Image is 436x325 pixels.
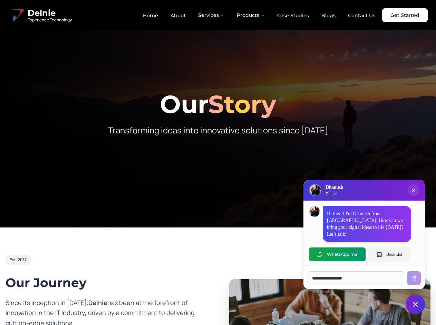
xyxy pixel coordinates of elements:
p: Delnie [326,191,343,196]
span: Est. 2017 [10,257,27,263]
h3: Dhanush [326,184,343,191]
button: Close chat popup [408,184,419,196]
p: Transforming ideas into innovative solutions since [DATE] [86,125,351,136]
a: Home [137,10,164,21]
button: Book slot [368,247,410,261]
a: About [165,10,191,21]
button: WhatsApp me [309,247,366,261]
a: Delnie Logo Full [8,7,72,23]
span: Delnie [28,8,72,19]
a: Get Started [382,8,428,22]
span: Experience Technology [28,17,72,23]
a: Blogs [316,10,341,21]
span: Story [208,89,276,119]
a: Case Studies [272,10,314,21]
h1: Our [6,92,430,116]
p: Hi there! I'm Dhanush from [GEOGRAPHIC_DATA]. How can we bring your digital ideas to life [DATE]?... [327,210,407,238]
nav: Main [137,8,381,22]
button: Products [231,8,270,22]
img: Dhanush [309,206,320,217]
img: Delnie Logo [8,7,25,23]
h2: Our Journey [6,276,207,290]
span: Delnie [88,298,107,307]
button: Services [193,8,230,22]
button: Close chat [406,295,425,314]
img: Delnie Logo [310,185,321,196]
a: Contact Us [342,10,381,21]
